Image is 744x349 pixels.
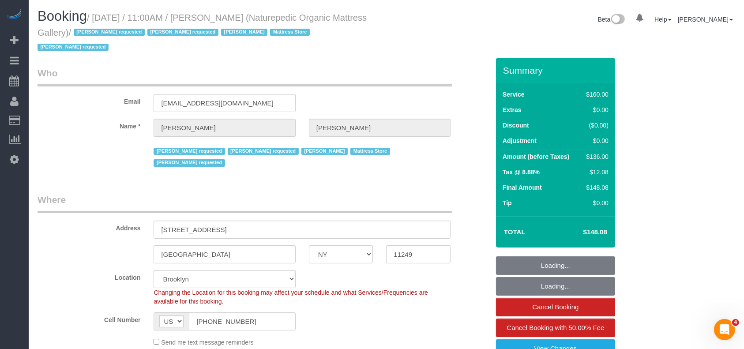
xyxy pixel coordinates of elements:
[147,29,218,36] span: [PERSON_NAME] requested
[503,183,542,192] label: Final Amount
[31,221,147,233] label: Address
[503,121,529,130] label: Discount
[161,339,253,346] span: Send me text message reminders
[301,148,348,155] span: [PERSON_NAME]
[228,148,299,155] span: [PERSON_NAME] requested
[38,67,452,86] legend: Who
[221,29,267,36] span: [PERSON_NAME]
[503,65,611,75] h3: Summary
[583,90,609,99] div: $160.00
[154,148,225,155] span: [PERSON_NAME] requested
[38,8,87,24] span: Booking
[503,168,540,176] label: Tax @ 8.88%
[503,105,522,114] label: Extras
[583,199,609,207] div: $0.00
[74,29,145,36] span: [PERSON_NAME] requested
[31,312,147,324] label: Cell Number
[496,319,615,337] a: Cancel Booking with 50.00% Fee
[154,245,295,263] input: City
[386,245,451,263] input: Zip Code
[496,298,615,316] a: Cancel Booking
[5,9,23,21] img: Automaid Logo
[583,105,609,114] div: $0.00
[507,324,605,331] span: Cancel Booking with 50.00% Fee
[583,183,609,192] div: $148.08
[31,94,147,106] label: Email
[38,13,367,53] small: / [DATE] / 11:00AM / [PERSON_NAME] (Naturepedic Organic Mattress Gallery)
[38,193,452,213] legend: Where
[714,319,735,340] iframe: Intercom live chat
[503,136,537,145] label: Adjustment
[732,319,739,326] span: 4
[154,159,225,166] span: [PERSON_NAME] requested
[583,168,609,176] div: $12.08
[503,199,512,207] label: Tip
[557,229,607,236] h4: $148.08
[678,16,733,23] a: [PERSON_NAME]
[504,228,526,236] strong: Total
[154,119,295,137] input: First Name
[503,152,569,161] label: Amount (before Taxes)
[38,28,312,53] span: /
[610,14,625,26] img: New interface
[583,121,609,130] div: ($0.00)
[583,152,609,161] div: $136.00
[154,94,295,112] input: Email
[583,136,609,145] div: $0.00
[350,148,390,155] span: Mattress Store
[270,29,310,36] span: Mattress Store
[189,312,295,330] input: Cell Number
[31,119,147,131] label: Name *
[31,270,147,282] label: Location
[154,289,428,305] span: Changing the Location for this booking may affect your schedule and what Services/Frequencies are...
[38,44,109,51] span: [PERSON_NAME] requested
[503,90,525,99] label: Service
[309,119,451,137] input: Last Name
[598,16,625,23] a: Beta
[654,16,672,23] a: Help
